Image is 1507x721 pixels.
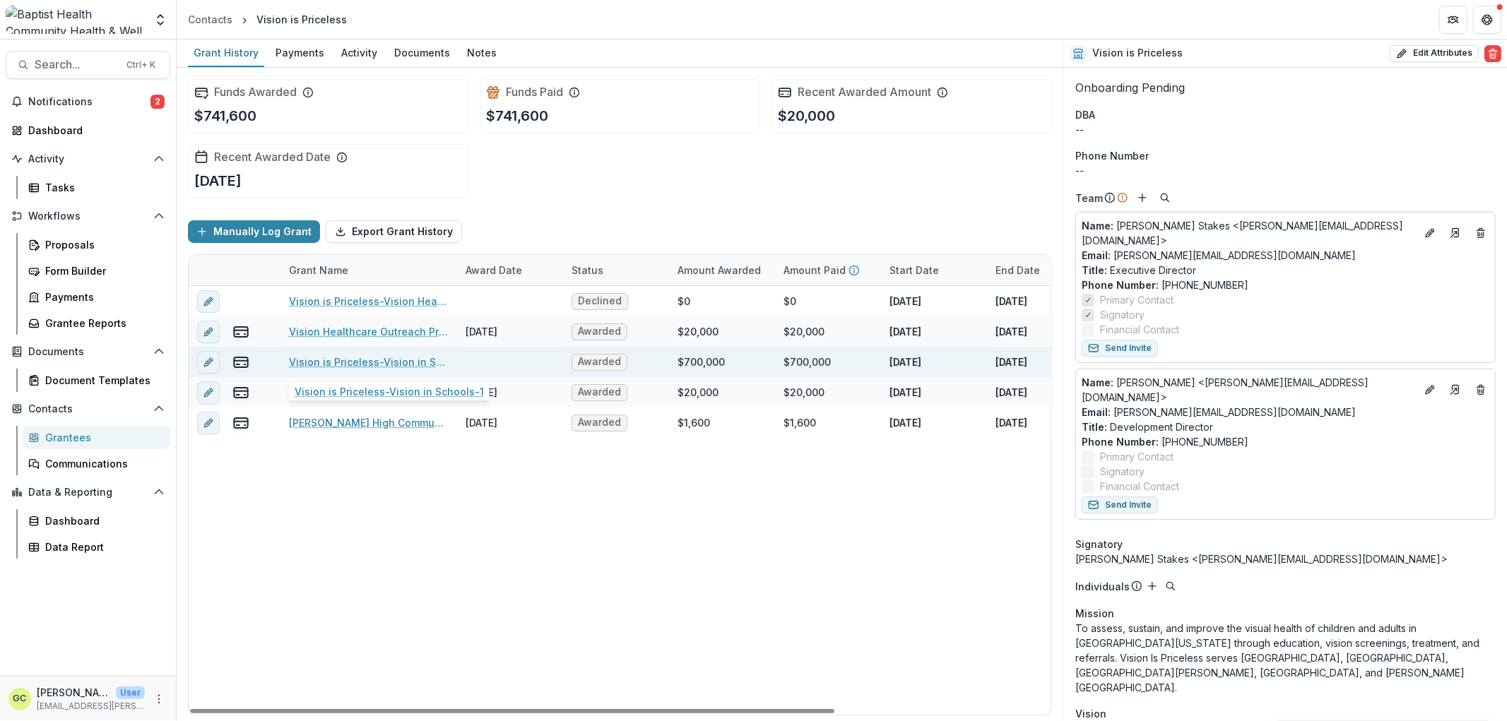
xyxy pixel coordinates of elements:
[578,356,621,368] span: Awarded
[13,694,27,703] div: Glenwood Charles
[232,354,249,371] button: view-payments
[280,255,457,285] div: Grant Name
[197,381,220,404] button: edit
[1075,606,1114,621] span: Mission
[37,700,145,713] p: [EMAIL_ADDRESS][PERSON_NAME][DOMAIN_NAME]
[563,255,669,285] div: Status
[1390,45,1479,62] button: Edit Attributes
[995,354,1027,369] p: [DATE]
[669,263,769,278] div: Amount Awarded
[23,176,170,199] a: Tasks
[775,255,881,285] div: Amount Paid
[6,205,170,227] button: Open Workflows
[45,316,159,330] div: Grantee Reports
[280,263,357,278] div: Grant Name
[881,255,987,285] div: Start Date
[1075,81,1185,95] span: Onboarding Pending
[1472,225,1489,242] button: Deletes
[6,398,170,420] button: Open Contacts
[1444,379,1467,401] a: Go to contact
[45,513,159,528] div: Dashboard
[1075,579,1130,594] p: Individuals
[1082,406,1111,418] span: Email:
[890,324,921,339] p: [DATE]
[197,412,220,434] button: edit
[578,295,622,307] span: Declined
[578,386,621,398] span: Awarded
[1082,496,1158,513] button: Send Invite
[6,481,170,503] button: Open Data & Reporting
[37,685,110,700] p: [PERSON_NAME]
[1075,552,1496,566] div: [PERSON_NAME] Stakes <[PERSON_NAME][EMAIL_ADDRESS][DOMAIN_NAME]>
[289,385,449,400] a: Vision Healthcare Outreach Program 2021
[23,509,170,532] a: Dashboard
[778,105,835,126] p: $20,000
[457,255,563,285] div: Award Date
[1092,47,1183,59] h2: Vision is Priceless
[45,430,159,445] div: Grantees
[232,384,249,401] button: view-payments
[578,417,621,429] span: Awarded
[1082,220,1113,232] span: Name :
[28,403,148,415] span: Contacts
[45,237,159,252] div: Proposals
[28,346,148,358] span: Documents
[784,294,796,309] div: $0
[1144,578,1161,595] button: Add
[995,324,1027,339] p: [DATE]
[1082,278,1489,292] p: [PHONE_NUMBER]
[182,9,353,30] nav: breadcrumb
[197,290,220,313] button: edit
[1075,122,1496,137] div: --
[457,263,531,278] div: Award Date
[669,255,775,285] div: Amount Awarded
[678,294,690,309] div: $0
[1439,6,1467,34] button: Partners
[28,123,159,138] div: Dashboard
[890,294,921,309] p: [DATE]
[188,220,320,243] button: Manually Log Grant
[116,686,145,699] p: User
[1075,191,1103,205] p: Team
[1082,340,1158,357] button: Send Invite
[461,40,502,67] a: Notes
[23,311,170,335] a: Grantee Reports
[1082,375,1416,405] a: Name: [PERSON_NAME] <[PERSON_NAME][EMAIL_ADDRESS][DOMAIN_NAME]>
[784,354,831,369] div: $700,000
[28,210,148,222] span: Workflows
[987,263,1048,278] div: End Date
[194,105,256,126] p: $741,600
[1100,479,1179,494] span: Financial Contact
[389,42,456,63] div: Documents
[995,415,1027,430] p: [DATE]
[678,385,719,400] div: $20,000
[389,40,456,67] a: Documents
[890,415,921,430] p: [DATE]
[1082,421,1107,433] span: Title :
[1082,434,1489,449] p: [PHONE_NUMBER]
[336,42,383,63] div: Activity
[23,259,170,282] a: Form Builder
[45,290,159,304] div: Payments
[466,385,497,400] div: [DATE]
[987,255,1093,285] div: End Date
[23,369,170,392] a: Document Templates
[28,487,148,499] span: Data & Reporting
[1100,464,1145,479] span: Signatory
[1484,45,1501,62] button: Delete
[124,57,158,73] div: Ctrl + K
[1082,279,1159,291] span: Phone Number :
[466,415,497,430] div: [DATE]
[232,323,249,340] button: view-payments
[182,9,238,30] a: Contacts
[563,263,612,278] div: Status
[1075,621,1496,695] p: To assess, sustain, and improve the visual health of children and adults in [GEOGRAPHIC_DATA][US_...
[678,354,725,369] div: $700,000
[289,354,449,369] a: Vision is Priceless-Vision in Schools-1
[23,233,170,256] a: Proposals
